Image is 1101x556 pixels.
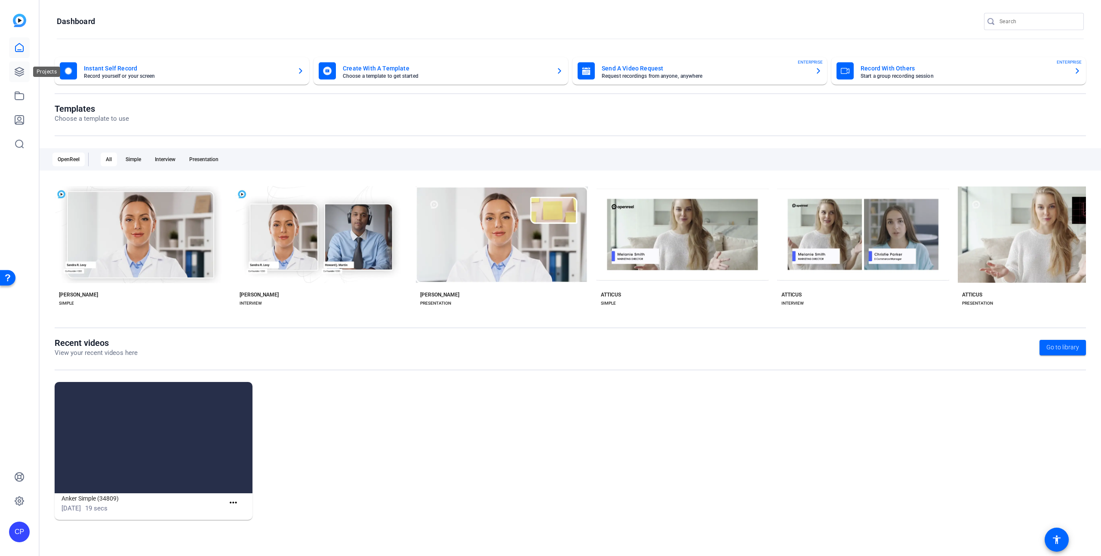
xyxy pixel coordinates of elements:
[420,291,459,298] div: [PERSON_NAME]
[84,73,290,79] mat-card-subtitle: Record yourself or your screen
[962,291,982,298] div: ATTICUS
[572,57,827,85] button: Send A Video RequestRequest recordings from anyone, anywhereENTERPRISE
[962,300,993,307] div: PRESENTATION
[55,57,309,85] button: Instant Self RecordRecord yourself or your screen
[601,291,621,298] div: ATTICUS
[861,73,1067,79] mat-card-subtitle: Start a group recording session
[150,153,181,166] div: Interview
[55,114,129,124] p: Choose a template to use
[62,504,81,512] span: [DATE]
[55,104,129,114] h1: Templates
[314,57,568,85] button: Create With A TemplateChoose a template to get started
[59,291,98,298] div: [PERSON_NAME]
[55,382,252,493] img: Anker Simple (34809)
[55,338,138,348] h1: Recent videos
[1057,59,1082,65] span: ENTERPRISE
[240,300,262,307] div: INTERVIEW
[798,59,823,65] span: ENTERPRISE
[62,493,225,504] h1: Anker Simple (34809)
[228,498,239,508] mat-icon: more_horiz
[59,300,74,307] div: SIMPLE
[601,300,616,307] div: SIMPLE
[343,73,549,79] mat-card-subtitle: Choose a template to get started
[84,63,290,73] mat-card-title: Instant Self Record
[52,153,85,166] div: OpenReel
[781,300,804,307] div: INTERVIEW
[781,291,802,298] div: ATTICUS
[1052,535,1062,545] mat-icon: accessibility
[831,57,1086,85] button: Record With OthersStart a group recording sessionENTERPRISE
[1000,16,1077,27] input: Search
[602,73,808,79] mat-card-subtitle: Request recordings from anyone, anywhere
[120,153,146,166] div: Simple
[861,63,1067,73] mat-card-title: Record With Others
[57,16,95,27] h1: Dashboard
[420,300,451,307] div: PRESENTATION
[13,14,26,27] img: blue-gradient.svg
[343,63,549,73] mat-card-title: Create With A Template
[101,153,117,166] div: All
[33,67,60,77] div: Projects
[55,348,138,358] p: View your recent videos here
[1039,340,1086,355] a: Go to library
[602,63,808,73] mat-card-title: Send A Video Request
[9,522,30,542] div: CP
[184,153,224,166] div: Presentation
[85,504,108,512] span: 19 secs
[240,291,279,298] div: [PERSON_NAME]
[1046,343,1079,352] span: Go to library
